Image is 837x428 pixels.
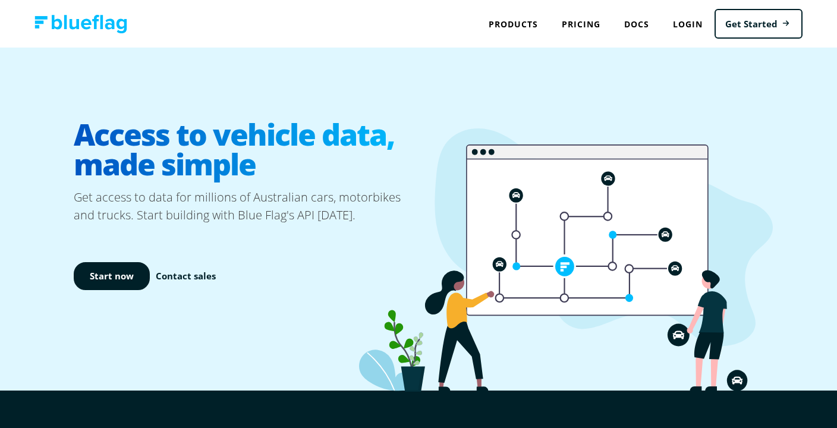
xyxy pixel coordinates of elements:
[74,262,150,290] a: Start now
[74,188,418,224] p: Get access to data for millions of Australian cars, motorbikes and trucks. Start building with Bl...
[550,12,612,36] a: Pricing
[156,269,216,283] a: Contact sales
[477,12,550,36] div: Products
[661,12,715,36] a: Login to Blue Flag application
[74,110,418,188] h1: Access to vehicle data, made simple
[715,9,803,39] a: Get Started
[612,12,661,36] a: Docs
[34,15,127,33] img: Blue Flag logo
